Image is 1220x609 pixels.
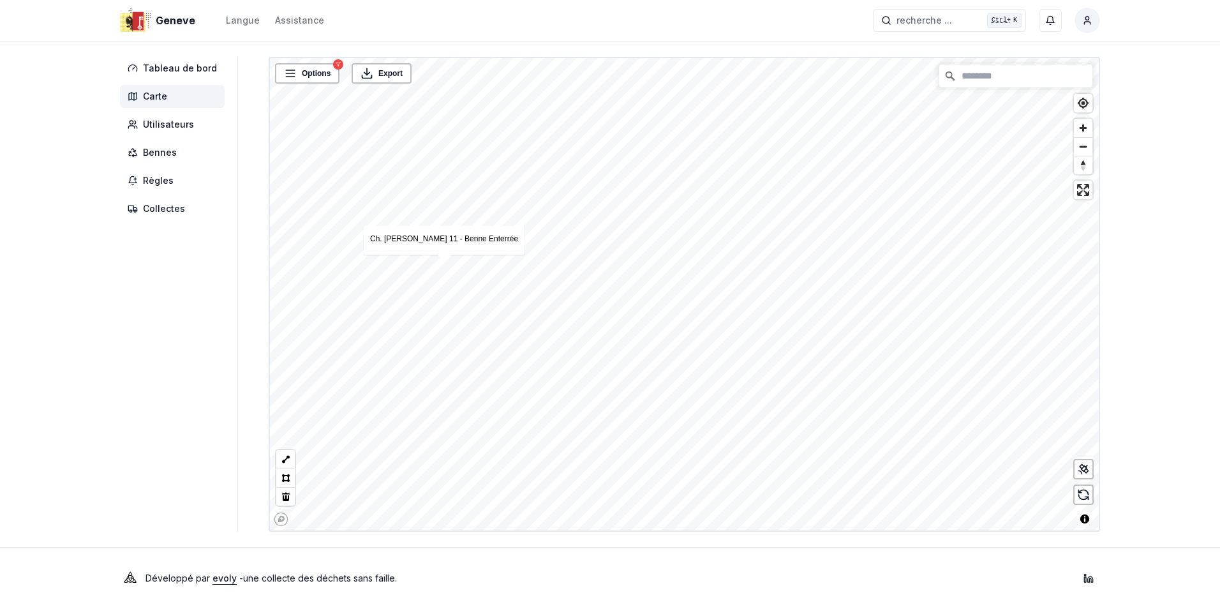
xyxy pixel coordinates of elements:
[226,13,260,28] button: Langue
[143,62,217,75] span: Tableau de bord
[1074,94,1092,112] button: Find my location
[1074,156,1092,174] button: Reset bearing to north
[275,13,324,28] a: Assistance
[276,469,295,487] button: Polygon tool (p)
[120,169,230,192] a: Règles
[939,64,1092,87] input: Chercher
[120,141,230,164] a: Bennes
[1074,137,1092,156] button: Zoom out
[156,13,195,28] span: Geneve
[120,113,230,136] a: Utilisateurs
[370,234,518,243] a: Ch. [PERSON_NAME] 11 - Benne Enterrée
[143,90,167,103] span: Carte
[145,569,397,587] p: Développé par - une collecte des déchets sans faille .
[302,67,331,80] span: Options
[1074,119,1092,137] button: Zoom in
[120,57,230,80] a: Tableau de bord
[143,118,194,131] span: Utilisateurs
[1077,511,1092,527] button: Toggle attribution
[226,14,260,27] div: Langue
[873,9,1026,32] button: recherche ...Ctrl+K
[378,67,403,80] span: Export
[1074,181,1092,199] button: Enter fullscreen
[274,512,288,527] a: Mapbox logo
[276,450,295,469] button: LineString tool (l)
[143,174,174,187] span: Règles
[143,146,177,159] span: Bennes
[120,197,230,220] a: Collectes
[120,568,140,589] img: Evoly Logo
[270,58,1106,533] canvas: Map
[896,14,952,27] span: recherche ...
[1074,138,1092,156] span: Zoom out
[120,85,230,108] a: Carte
[120,13,200,28] a: Geneve
[212,573,237,583] a: evoly
[276,487,295,506] button: Delete
[143,202,185,215] span: Collectes
[120,5,151,36] img: Geneve Logo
